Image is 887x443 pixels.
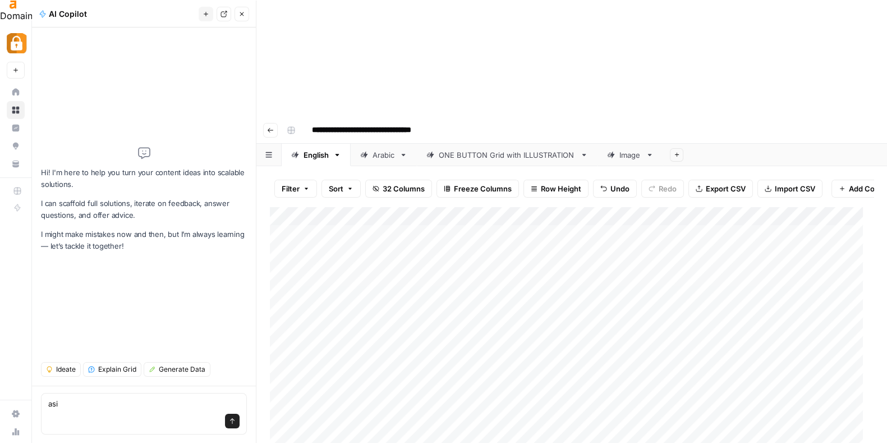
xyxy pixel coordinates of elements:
[659,183,677,194] span: Redo
[593,180,637,198] button: Undo
[610,183,629,194] span: Undo
[417,144,598,166] a: ONE BUTTON Grid with ILLUSTRATION
[41,167,247,190] p: Hi! I'm here to help you turn your content ideas into scalable solutions.
[598,144,663,166] a: Image
[159,364,205,375] span: Generate Data
[56,364,76,375] span: Ideate
[144,362,210,377] button: Generate Data
[619,149,641,161] div: Image
[688,180,753,198] button: Export CSV
[39,8,195,20] div: AI Copilot
[98,364,136,375] span: Explain Grid
[365,180,432,198] button: 32 Columns
[383,183,425,194] span: 32 Columns
[351,144,417,166] a: Arabic
[757,180,822,198] button: Import CSV
[41,198,247,221] p: I can scaffold full solutions, iterate on feedback, answer questions, and offer advice.
[282,144,351,166] a: English
[304,149,329,161] div: English
[7,423,25,441] a: Usage
[274,180,317,198] button: Filter
[7,137,25,155] a: Opportunities
[775,183,815,194] span: Import CSV
[373,149,395,161] div: Arabic
[7,119,25,137] a: Insights
[706,183,746,194] span: Export CSV
[48,398,240,409] textarea: asi
[7,155,25,173] a: Your Data
[329,183,343,194] span: Sort
[523,180,589,198] button: Row Height
[439,149,576,161] div: ONE BUTTON Grid with ILLUSTRATION
[41,229,247,252] p: I might make mistakes now and then, but I’m always learning — let’s tackle it together!
[7,405,25,423] a: Settings
[321,180,361,198] button: Sort
[641,180,684,198] button: Redo
[541,183,581,194] span: Row Height
[454,183,512,194] span: Freeze Columns
[41,362,81,377] button: Ideate
[282,183,300,194] span: Filter
[436,180,519,198] button: Freeze Columns
[83,362,141,377] button: Explain Grid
